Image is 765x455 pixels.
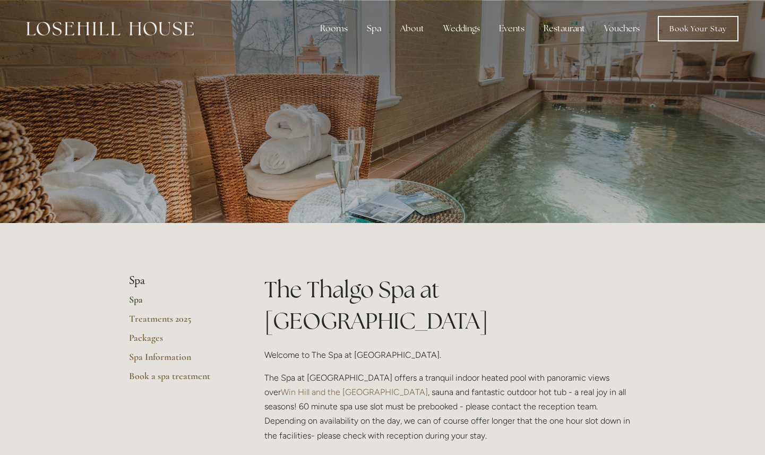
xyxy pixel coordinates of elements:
a: Spa Information [129,351,230,370]
a: Packages [129,332,230,351]
div: Rooms [312,18,356,39]
div: Weddings [435,18,488,39]
img: Losehill House [27,22,194,36]
div: About [392,18,433,39]
div: Spa [358,18,390,39]
p: Welcome to The Spa at [GEOGRAPHIC_DATA]. [264,348,637,362]
a: Book Your Stay [658,16,738,41]
a: Vouchers [596,18,648,39]
a: Book a spa treatment [129,370,230,389]
h1: The Thalgo Spa at [GEOGRAPHIC_DATA] [264,274,637,337]
li: Spa [129,274,230,288]
a: Treatments 2025 [129,313,230,332]
a: Win Hill and the [GEOGRAPHIC_DATA] [281,387,428,397]
p: The Spa at [GEOGRAPHIC_DATA] offers a tranquil indoor heated pool with panoramic views over , sau... [264,371,637,443]
a: Spa [129,294,230,313]
div: Events [491,18,533,39]
div: Restaurant [535,18,594,39]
